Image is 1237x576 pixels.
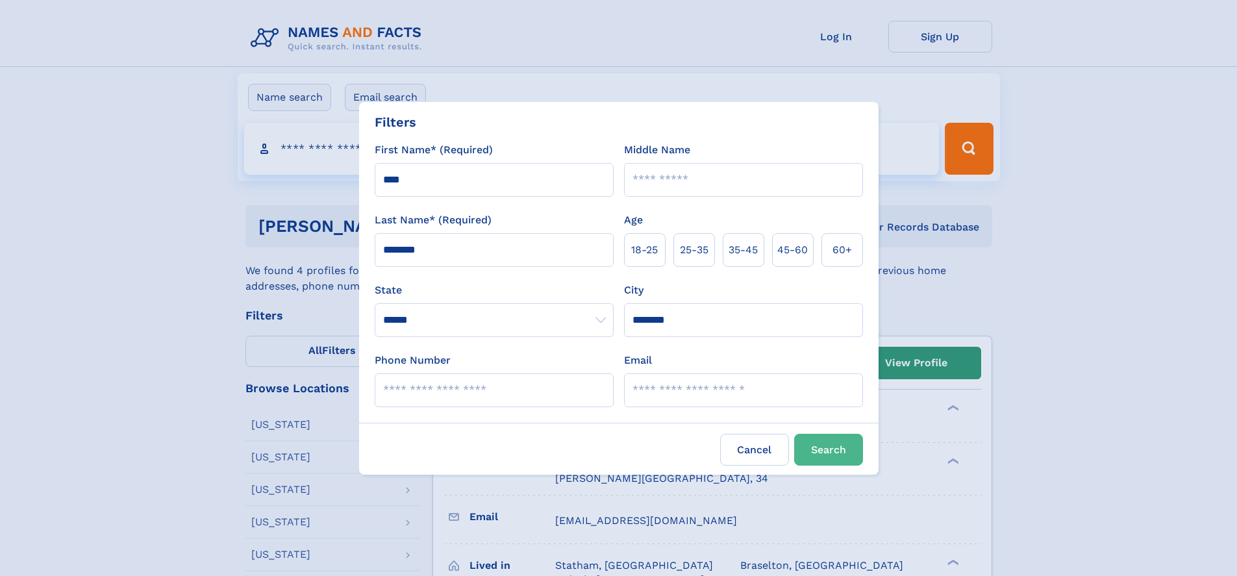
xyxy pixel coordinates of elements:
label: Phone Number [375,353,451,368]
span: 45‑60 [777,242,808,258]
button: Search [794,434,863,466]
label: Age [624,212,643,228]
span: 18‑25 [631,242,658,258]
label: City [624,282,643,298]
span: 35‑45 [729,242,758,258]
span: 25‑35 [680,242,708,258]
label: Last Name* (Required) [375,212,492,228]
span: 60+ [832,242,852,258]
label: First Name* (Required) [375,142,493,158]
label: Cancel [720,434,789,466]
label: State [375,282,614,298]
label: Middle Name [624,142,690,158]
div: Filters [375,112,416,132]
label: Email [624,353,652,368]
